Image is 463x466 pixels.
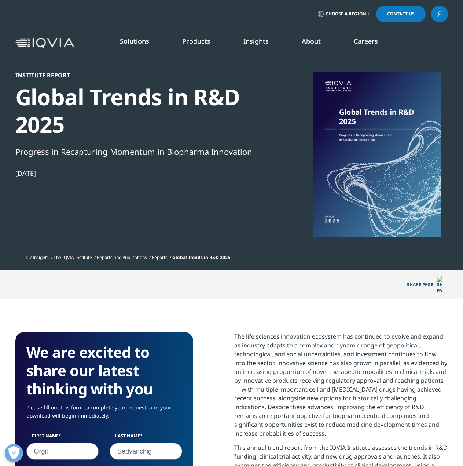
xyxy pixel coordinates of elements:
[77,26,448,60] nav: Primary
[15,145,267,158] div: Progress in Recapturing Momentum in Biopharma Innovation
[376,6,426,22] a: Contact Us
[302,37,321,45] a: About
[110,433,182,443] label: Last Name
[326,11,366,17] span: Choose a Region
[152,254,168,261] a: Reports
[26,343,182,398] h3: We are excited to share our latest thinking with you
[15,169,267,178] div: [DATE]
[15,83,267,138] div: Global Trends in R&D 2025
[401,270,448,299] p: Share PAGE
[97,254,147,261] a: Reports and Publications
[437,276,442,294] img: Share PAGE
[172,254,230,261] span: Global Trends in R&D 2025
[120,37,149,45] a: Solutions
[182,37,210,45] a: Products
[401,270,448,299] button: Share PAGEShare PAGE
[33,254,49,261] a: Insights
[243,37,269,45] a: Insights
[26,404,182,425] p: Please fill out this form to complete your request, and your download will begin immediately.
[5,444,23,462] button: Open Preferences
[26,433,99,443] label: First Name
[354,37,378,45] a: Careers
[54,254,92,261] a: The IQVIA Institute
[234,332,448,443] p: The life sciences innovation ecosystem has continued to evolve and expand as industry adapts to a...
[15,38,74,48] img: IQVIA Healthcare Information Technology and Pharma Clinical Research Company
[15,72,267,79] div: Institute Report
[387,12,415,16] span: Contact Us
